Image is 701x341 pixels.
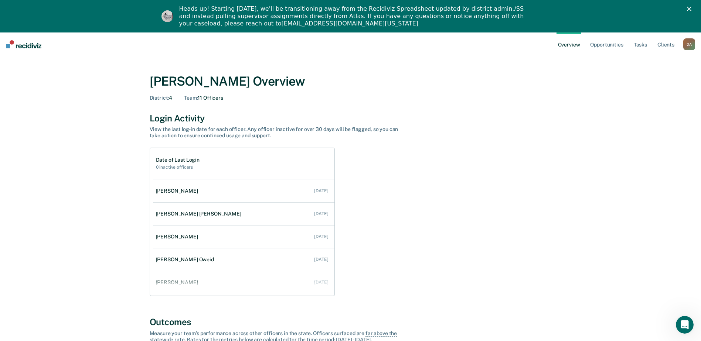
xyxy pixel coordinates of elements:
a: Overview [557,32,582,56]
div: [PERSON_NAME] [156,234,201,240]
div: Outcomes [150,317,552,327]
div: [DATE] [314,234,328,239]
a: [EMAIL_ADDRESS][DOMAIN_NAME][US_STATE] [281,20,418,27]
a: [PERSON_NAME] [PERSON_NAME] [DATE] [153,203,334,224]
h1: Date of Last Login [156,157,200,163]
div: View the last log-in date for each officer. Any officer inactive for over 30 days will be flagged... [150,126,408,139]
span: Team : [184,95,198,101]
a: Clients [656,32,676,56]
a: [PERSON_NAME] Oweid [DATE] [153,249,334,270]
div: Heads up! Starting [DATE], we'll be transitioning away from the Recidiviz Spreadsheet updated by ... [179,5,528,27]
a: [PERSON_NAME] [DATE] [153,226,334,247]
a: [PERSON_NAME] [DATE] [153,272,334,293]
div: [PERSON_NAME] [156,279,201,286]
div: [DATE] [314,280,328,285]
button: DA [683,38,695,50]
img: Recidiviz [6,40,41,48]
div: 4 [150,95,173,101]
div: [PERSON_NAME] [156,188,201,194]
div: 11 Officers [184,95,223,101]
div: [PERSON_NAME] Oweid [156,256,217,263]
img: Profile image for Kim [161,10,173,22]
span: District : [150,95,169,101]
a: Opportunities [589,32,625,56]
div: D A [683,38,695,50]
div: [DATE] [314,188,328,193]
div: Close [687,7,694,11]
a: [PERSON_NAME] [DATE] [153,180,334,201]
div: [PERSON_NAME] [PERSON_NAME] [156,211,244,217]
div: [DATE] [314,257,328,262]
h2: 0 inactive officers [156,165,200,170]
a: Tasks [632,32,649,56]
div: [PERSON_NAME] Overview [150,74,552,89]
iframe: Intercom live chat [676,316,694,334]
div: [DATE] [314,211,328,216]
div: Login Activity [150,113,552,124]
